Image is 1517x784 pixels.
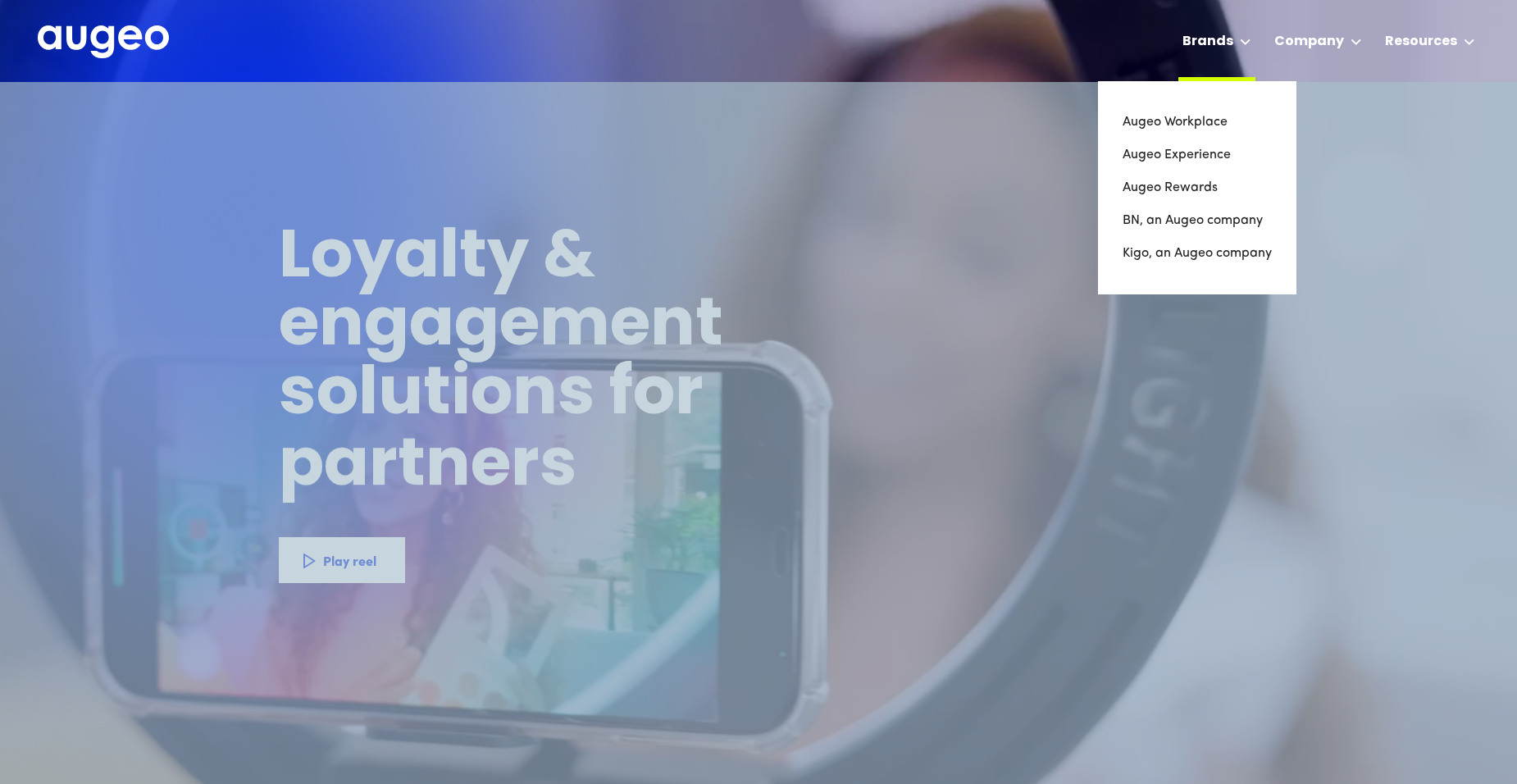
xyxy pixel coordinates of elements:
[1123,106,1272,139] a: Augeo Workplace
[1123,204,1272,237] a: BN, an Augeo company
[1098,81,1296,294] nav: Brands
[38,25,169,60] a: home
[1123,171,1272,204] a: Augeo Rewards
[1274,32,1344,52] div: Company
[1182,32,1233,52] div: Brands
[1123,139,1272,171] a: Augeo Experience
[38,25,169,59] img: Augeo's full logo in white.
[1385,32,1457,52] div: Resources
[1123,237,1272,270] a: Kigo, an Augeo company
